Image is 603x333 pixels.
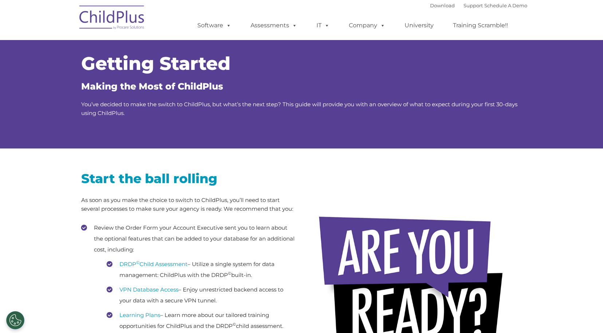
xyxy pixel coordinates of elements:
[6,311,24,329] button: Cookies Settings
[81,52,230,75] span: Getting Started
[119,286,178,293] a: VPN Database Access
[107,284,296,306] li: – Enjoy unrestricted backend access to your data with a secure VPN tunnel.
[81,101,517,116] span: You’ve decided to make the switch to ChildPlus, but what’s the next step? This guide will provide...
[243,18,304,33] a: Assessments
[119,261,188,267] a: DRDP©Child Assessment
[190,18,239,33] a: Software
[233,322,236,327] sup: ©
[464,3,483,8] a: Support
[309,18,337,33] a: IT
[430,3,527,8] font: |
[81,170,296,187] h2: Start the ball rolling
[397,18,441,33] a: University
[342,18,393,33] a: Company
[119,312,160,318] a: Learning Plans
[446,18,515,33] a: Training Scramble!!
[136,260,139,265] sup: ©
[107,259,296,281] li: – Utilize a single system for data management: ChildPlus with the DRDP built-in.
[228,271,231,276] sup: ©
[76,0,149,37] img: ChildPlus by Procare Solutions
[430,3,455,8] a: Download
[81,196,296,213] p: As soon as you make the choice to switch to ChildPlus, you’ll need to start several processes to ...
[81,81,223,92] span: Making the Most of ChildPlus
[484,3,527,8] a: Schedule A Demo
